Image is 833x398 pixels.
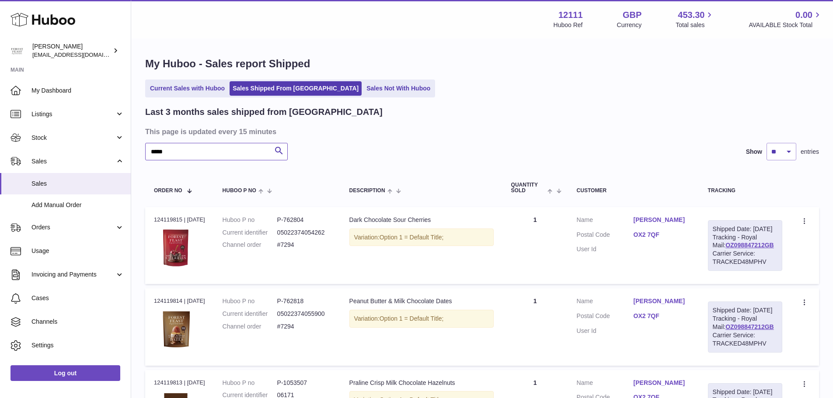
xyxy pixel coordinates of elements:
[223,297,277,305] dt: Huboo P no
[577,297,634,308] dt: Name
[349,228,494,246] div: Variation:
[277,379,332,387] dd: P-1053507
[223,379,277,387] dt: Huboo P no
[223,188,256,194] span: Huboo P no
[277,216,332,224] dd: P-762804
[31,157,115,166] span: Sales
[230,81,362,96] a: Sales Shipped From [GEOGRAPHIC_DATA]
[147,81,228,96] a: Current Sales with Huboo
[380,315,444,322] span: Option 1 = Default Title;
[676,9,714,29] a: 453.30 Total sales
[31,180,124,188] span: Sales
[349,310,494,328] div: Variation:
[380,234,444,241] span: Option 1 = Default Title;
[31,87,124,95] span: My Dashboard
[31,223,115,232] span: Orders
[31,247,124,255] span: Usage
[713,225,777,233] div: Shipped Date: [DATE]
[349,188,385,194] span: Description
[145,106,383,118] h2: Last 3 months sales shipped from [GEOGRAPHIC_DATA]
[795,9,812,21] span: 0.00
[725,242,774,249] a: OZ098847212GB
[223,228,277,237] dt: Current identifier
[32,42,111,59] div: [PERSON_NAME]
[223,216,277,224] dt: Huboo P no
[154,226,198,270] img: Cherrynew.png
[708,220,782,271] div: Tracking - Royal Mail:
[577,188,690,194] div: Customer
[577,245,634,253] dt: User Id
[31,134,115,142] span: Stock
[10,44,24,57] img: internalAdmin-12111@internal.huboo.com
[725,323,774,330] a: OZ098847212GB
[634,297,690,305] a: [PERSON_NAME]
[154,297,205,305] div: 124119814 | [DATE]
[223,310,277,318] dt: Current identifier
[502,207,568,284] td: 1
[577,216,634,226] dt: Name
[708,301,782,352] div: Tracking - Royal Mail:
[31,341,124,350] span: Settings
[713,306,777,315] div: Shipped Date: [DATE]
[634,231,690,239] a: OX2 7QF
[676,21,714,29] span: Total sales
[708,188,782,194] div: Tracking
[31,110,115,118] span: Listings
[634,379,690,387] a: [PERSON_NAME]
[349,216,494,224] div: Dark Chocolate Sour Cherries
[277,297,332,305] dd: P-762818
[713,388,777,396] div: Shipped Date: [DATE]
[277,241,332,249] dd: #7294
[577,379,634,389] dt: Name
[617,21,642,29] div: Currency
[634,312,690,320] a: OX2 7QF
[31,270,115,279] span: Invoicing and Payments
[277,310,332,318] dd: 05022374055900
[713,249,777,266] div: Carrier Service: TRACKED48MPHV
[678,9,704,21] span: 453.30
[154,379,205,387] div: 124119813 | [DATE]
[349,379,494,387] div: Praline Crisp Milk Chocolate Hazelnuts
[154,308,198,352] img: PeanutbutterdatsFOP_2db93e17-1001-435a-b75a-77966db8c679.png
[154,188,182,194] span: Order No
[623,9,641,21] strong: GBP
[502,288,568,365] td: 1
[31,201,124,209] span: Add Manual Order
[577,312,634,322] dt: Postal Code
[31,318,124,326] span: Channels
[577,327,634,335] dt: User Id
[223,241,277,249] dt: Channel order
[145,127,817,136] h3: This page is updated every 15 minutes
[801,148,819,156] span: entries
[554,21,583,29] div: Huboo Ref
[223,322,277,331] dt: Channel order
[749,21,823,29] span: AVAILABLE Stock Total
[145,57,819,71] h1: My Huboo - Sales report Shipped
[558,9,583,21] strong: 12111
[749,9,823,29] a: 0.00 AVAILABLE Stock Total
[349,297,494,305] div: Peanut Butter & Milk Chocolate Dates
[277,322,332,331] dd: #7294
[32,51,129,58] span: [EMAIL_ADDRESS][DOMAIN_NAME]
[511,182,546,194] span: Quantity Sold
[713,331,777,348] div: Carrier Service: TRACKED48MPHV
[746,148,762,156] label: Show
[10,365,120,381] a: Log out
[277,228,332,237] dd: 05022374054262
[634,216,690,224] a: [PERSON_NAME]
[577,231,634,241] dt: Postal Code
[31,294,124,302] span: Cases
[154,216,205,224] div: 124119815 | [DATE]
[363,81,433,96] a: Sales Not With Huboo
